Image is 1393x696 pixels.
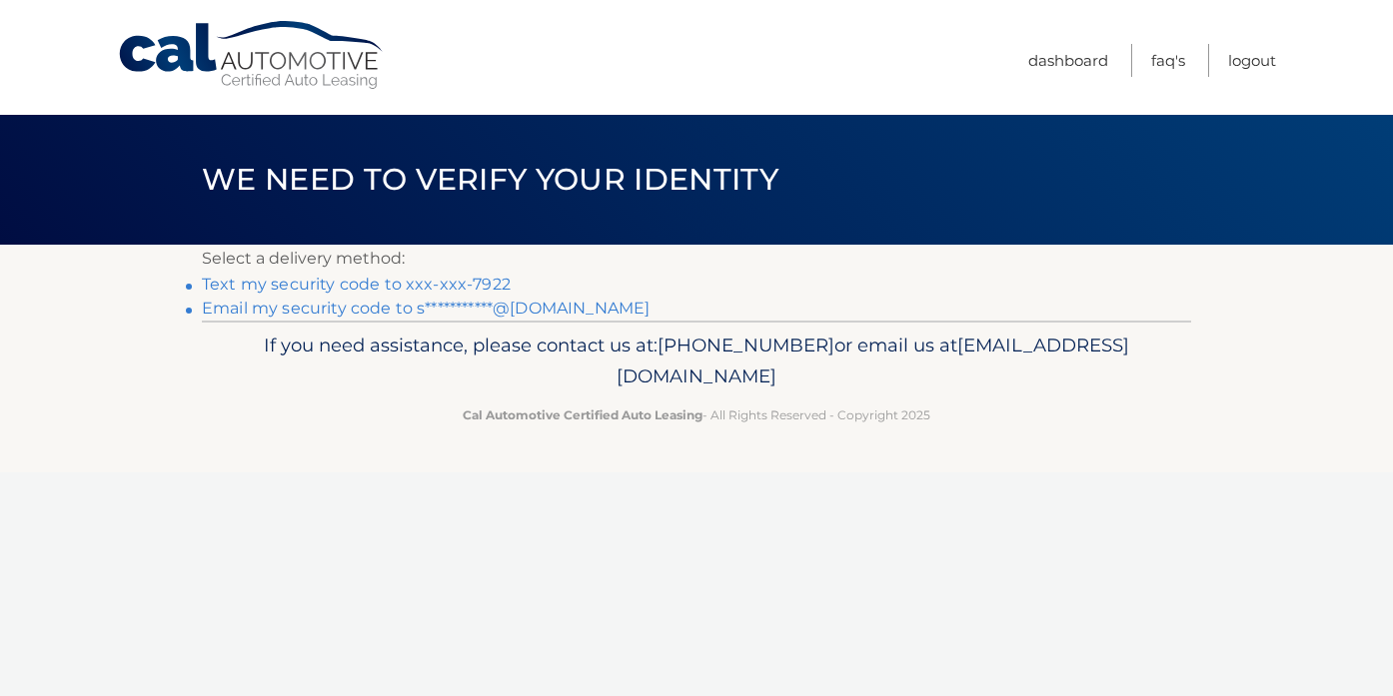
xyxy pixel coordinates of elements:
p: If you need assistance, please contact us at: or email us at [215,330,1178,393]
a: Dashboard [1028,44,1108,77]
p: Select a delivery method: [202,245,1191,273]
a: Text my security code to xxx-xxx-7922 [202,275,511,294]
strong: Cal Automotive Certified Auto Leasing [463,407,702,422]
span: We need to verify your identity [202,161,778,198]
span: [PHONE_NUMBER] [658,334,834,356]
a: Cal Automotive [117,20,387,91]
a: FAQ's [1151,44,1185,77]
a: Logout [1228,44,1276,77]
p: - All Rights Reserved - Copyright 2025 [215,404,1178,425]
